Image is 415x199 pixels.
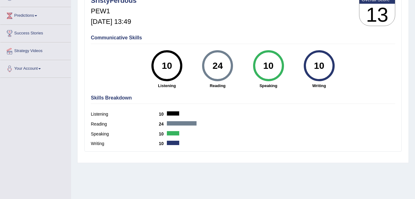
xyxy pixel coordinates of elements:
[91,18,137,25] h5: [DATE] 13:49
[297,83,341,89] strong: Writing
[91,131,159,137] label: Speaking
[246,83,290,89] strong: Speaking
[91,140,159,147] label: Writing
[0,7,71,23] a: Predictions
[91,35,395,41] h4: Communicative Skills
[91,121,159,127] label: Reading
[91,7,137,15] h5: PEW1
[91,111,159,117] label: Listening
[159,141,167,146] b: 10
[0,25,71,40] a: Success Stories
[0,60,71,76] a: Your Account
[308,53,330,79] div: 10
[206,53,229,79] div: 24
[257,53,280,79] div: 10
[159,131,167,136] b: 10
[159,112,167,117] b: 10
[145,83,189,89] strong: Listening
[156,53,178,79] div: 10
[195,83,240,89] strong: Reading
[159,122,167,126] b: 24
[91,95,395,101] h4: Skills Breakdown
[0,42,71,58] a: Strategy Videos
[359,4,395,26] h3: 13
